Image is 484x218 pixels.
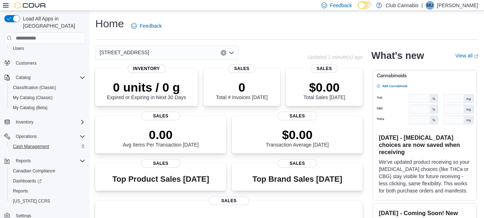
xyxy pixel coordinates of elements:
a: Feedback [128,19,164,33]
button: [US_STATE] CCRS [7,196,88,206]
button: Inventory [1,117,88,127]
p: We've updated product receiving so your [MEDICAL_DATA] choices (like THCa or CBG) stay visible fo... [379,158,471,194]
div: Total Sales [DATE] [303,80,345,100]
span: Operations [16,134,37,139]
button: Catalog [1,73,88,83]
button: My Catalog (Beta) [7,103,88,113]
span: Inventory [13,118,85,126]
span: Sales [209,196,249,205]
button: Canadian Compliance [7,166,88,176]
span: Users [10,44,85,53]
button: Classification (Classic) [7,83,88,93]
a: My Catalog (Beta) [10,103,51,112]
span: My Catalog (Classic) [13,95,53,101]
a: Dashboards [7,176,88,186]
a: Customers [13,59,39,68]
div: Transaction Average [DATE] [266,127,329,148]
a: Users [10,44,27,53]
span: Canadian Compliance [13,168,55,174]
span: Washington CCRS [10,197,85,205]
p: Club Cannabis [385,1,418,10]
span: My Catalog (Beta) [10,103,85,112]
button: Inventory [13,118,36,126]
span: Users [13,46,24,51]
h3: Top Brand Sales [DATE] [252,175,342,184]
div: Expired or Expiring in Next 30 Days [107,80,186,100]
span: Dashboards [13,178,42,184]
span: Reports [10,187,85,195]
button: Customers [1,58,88,68]
a: Classification (Classic) [10,83,59,92]
button: Open list of options [229,50,234,56]
span: Customers [16,60,37,66]
span: Inventory [16,119,33,125]
span: Catalog [13,73,85,82]
h3: [DATE] - [MEDICAL_DATA] choices are now saved when receiving [379,134,471,156]
span: Reports [13,188,28,194]
h3: Top Product Sales [DATE] [112,175,209,184]
span: Sales [228,64,255,73]
span: Cash Management [13,144,49,149]
h1: Home [95,17,124,31]
svg: External link [474,54,478,59]
span: Feedback [330,2,352,9]
span: Sales [278,159,317,168]
a: View allExternal link [455,53,478,59]
a: Canadian Compliance [10,167,58,175]
span: Dashboards [10,177,85,185]
div: Avg Items Per Transaction [DATE] [123,127,199,148]
img: Cova [14,2,47,9]
span: Cash Management [10,142,85,151]
span: Reports [13,157,85,165]
button: Users [7,43,88,54]
p: $0.00 [303,80,345,94]
h2: What's new [371,50,424,61]
div: Mavis Upson [426,1,434,10]
button: Reports [13,157,34,165]
span: Sales [141,159,181,168]
a: Dashboards [10,177,44,185]
p: [PERSON_NAME] [437,1,478,10]
span: Reports [16,158,31,164]
input: Dark Mode [358,1,373,9]
a: [US_STATE] CCRS [10,197,53,205]
span: [US_STATE] CCRS [13,198,50,204]
button: My Catalog (Classic) [7,93,88,103]
button: Catalog [13,73,33,82]
span: Operations [13,132,85,141]
button: Reports [7,186,88,196]
p: 0 units / 0 g [107,80,186,94]
button: Reports [1,156,88,166]
span: Catalog [16,75,30,80]
button: Cash Management [7,142,88,152]
span: [STREET_ADDRESS] [100,48,149,57]
span: MU [427,1,433,10]
p: Updated 1 minute(s) ago [307,54,363,60]
button: Clear input [221,50,226,56]
span: Sales [278,112,317,120]
span: Load All Apps in [GEOGRAPHIC_DATA] [20,15,85,29]
a: My Catalog (Classic) [10,93,56,102]
span: Sales [311,64,338,73]
a: Cash Management [10,142,52,151]
span: Feedback [140,22,162,29]
span: Classification (Classic) [13,85,56,91]
a: Reports [10,187,31,195]
button: Operations [1,131,88,142]
p: 0 [216,80,268,94]
p: $0.00 [266,127,329,142]
div: Total # Invoices [DATE] [216,80,268,100]
span: My Catalog (Classic) [10,93,85,102]
span: Sales [141,112,181,120]
p: 0.00 [123,127,199,142]
span: Customers [13,59,85,68]
span: Canadian Compliance [10,167,85,175]
span: My Catalog (Beta) [13,105,48,111]
p: | [421,1,423,10]
span: Classification (Classic) [10,83,85,92]
span: Inventory [128,64,166,73]
button: Operations [13,132,40,141]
